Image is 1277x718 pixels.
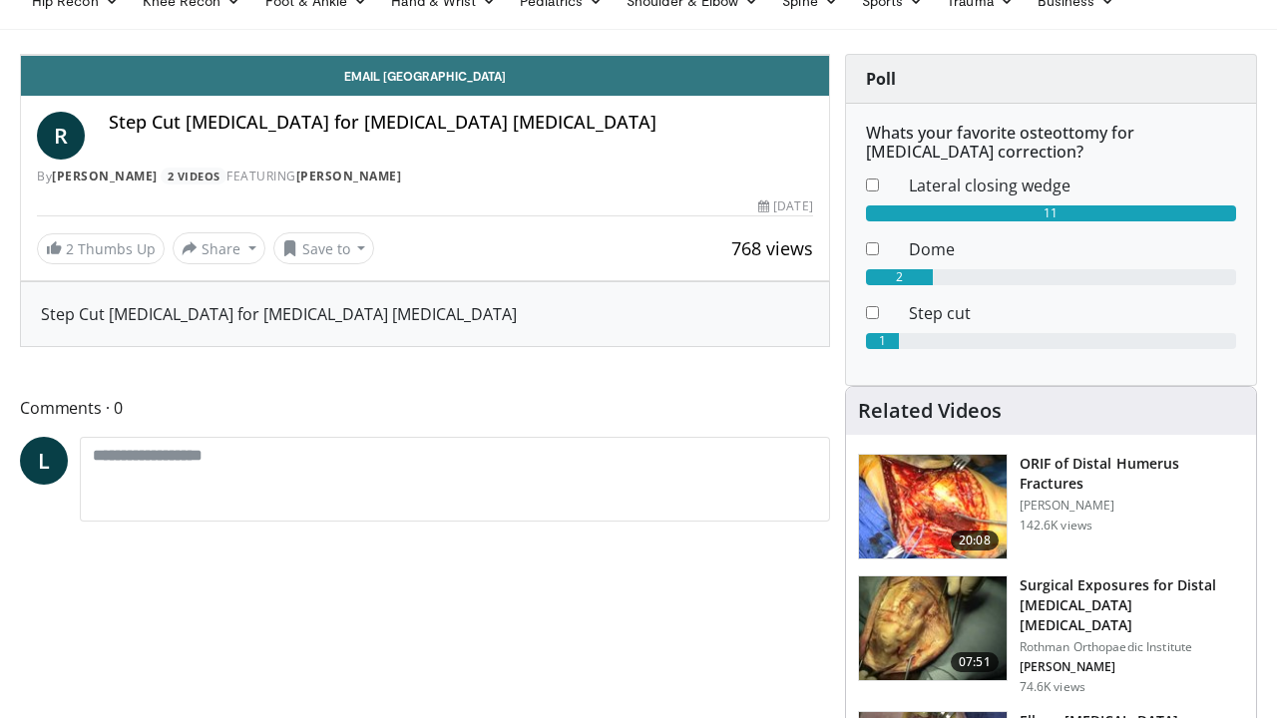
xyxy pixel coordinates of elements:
[1020,498,1244,514] p: [PERSON_NAME]
[894,174,1251,197] dd: Lateral closing wedge
[866,333,900,349] div: 1
[858,454,1244,559] a: 20:08 ORIF of Distal Humerus Fractures [PERSON_NAME] 142.6K views
[858,399,1002,423] h4: Related Videos
[21,55,829,56] video-js: Video Player
[866,124,1236,162] h6: Whats your favorite osteottomy for [MEDICAL_DATA] correction?
[866,205,1236,221] div: 11
[20,395,830,421] span: Comments 0
[296,168,402,184] a: [PERSON_NAME]
[894,301,1251,325] dd: Step cut
[37,233,165,264] a: 2 Thumbs Up
[1020,659,1244,675] p: [PERSON_NAME]
[273,232,375,264] button: Save to
[866,68,896,90] strong: Poll
[951,652,999,672] span: 07:51
[866,269,934,285] div: 2
[109,112,813,134] h4: Step Cut [MEDICAL_DATA] for [MEDICAL_DATA] [MEDICAL_DATA]
[161,168,226,184] a: 2 Videos
[52,168,158,184] a: [PERSON_NAME]
[21,56,829,96] a: Email [GEOGRAPHIC_DATA]
[1020,575,1244,635] h3: Surgical Exposures for Distal [MEDICAL_DATA] [MEDICAL_DATA]
[894,237,1251,261] dd: Dome
[859,576,1007,680] img: 70322_0000_3.png.150x105_q85_crop-smart_upscale.jpg
[20,437,68,485] a: L
[758,197,812,215] div: [DATE]
[1020,639,1244,655] p: Rothman Orthopaedic Institute
[858,575,1244,695] a: 07:51 Surgical Exposures for Distal [MEDICAL_DATA] [MEDICAL_DATA] Rothman Orthopaedic Institute [...
[37,168,813,185] div: By FEATURING
[731,236,813,260] span: 768 views
[951,531,999,550] span: 20:08
[37,112,85,160] a: R
[66,239,74,258] span: 2
[1020,518,1092,534] p: 142.6K views
[859,455,1007,558] img: orif-sanch_3.png.150x105_q85_crop-smart_upscale.jpg
[41,302,809,326] div: Step Cut [MEDICAL_DATA] for [MEDICAL_DATA] [MEDICAL_DATA]
[173,232,265,264] button: Share
[1020,679,1085,695] p: 74.6K views
[1020,454,1244,494] h3: ORIF of Distal Humerus Fractures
